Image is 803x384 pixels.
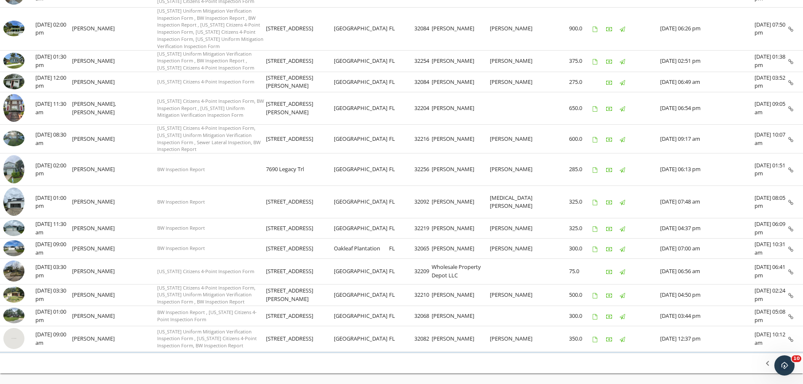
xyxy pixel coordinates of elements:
td: [PERSON_NAME] [432,92,490,124]
td: [DATE] 06:41 pm [755,259,788,285]
i: chevron_left [763,358,773,368]
td: 32216 [414,124,432,153]
td: [PERSON_NAME] [72,326,124,352]
td: [DATE] 01:00 pm [35,186,72,218]
td: 32209 [414,259,432,285]
td: FL [389,153,414,186]
img: 9264457%2Fcover_photos%2F7mWT2EHouNIbGZsvr5Mh%2Fsmall.jpg [3,188,24,216]
td: [DATE] 01:51 pm [755,153,788,186]
td: FL [389,72,414,92]
td: [PERSON_NAME] [72,7,124,50]
td: [DATE] 10:07 am [755,124,788,153]
td: [PERSON_NAME] [72,50,124,72]
td: [DATE] 01:38 pm [755,50,788,72]
td: [STREET_ADDRESS] [266,186,333,218]
img: 9420944%2Freports%2Fa001ed47-fd7a-4a49-9c61-a9ad6ac77733%2Fcover_photos%2Fbim8SNr1xcD4VFkMXOFa%2F... [3,94,24,122]
td: [PERSON_NAME] [432,218,490,239]
td: 325.0 [569,218,593,239]
span: [US_STATE] Uniform Mitigation Verification Inspection Form , BW Inspection Report , BW Inspection... [157,8,263,49]
td: [DATE] 07:48 am [660,186,755,218]
td: [DATE] 02:00 pm [35,7,72,50]
td: 275.0 [569,72,593,92]
td: [DATE] 10:31 am [755,239,788,259]
td: [DATE] 08:30 am [35,124,72,153]
span: [US_STATE] Citizens 4-Point Inspection Form, [US_STATE] Uniform Mitigation Verification Inspectio... [157,285,255,305]
td: 900.0 [569,7,593,50]
td: [PERSON_NAME] [72,124,124,153]
td: FL [389,218,414,239]
span: [US_STATE] Citizens 4-Point Inspection Form [157,78,254,85]
td: [DATE] 07:50 pm [755,7,788,50]
td: FL [389,326,414,352]
td: [DATE] 06:49 am [660,72,755,92]
td: [DATE] 06:56 am [660,259,755,285]
img: 9413035%2Fcover_photos%2FxWwaaJcDt5WQCclQPtri%2Fsmall.jpg [3,287,24,302]
td: [STREET_ADDRESS] [266,218,333,239]
td: [DATE] 03:52 pm [755,72,788,92]
img: streetview [3,328,24,349]
td: 375.0 [569,50,593,72]
td: [DATE] 08:05 pm [755,186,788,218]
img: 9443840%2Fcover_photos%2FQAE7NXSmw1SWeaE4wmIC%2Fsmall.jpg [3,155,24,183]
td: 32256 [414,153,432,186]
td: 600.0 [569,124,593,153]
td: [GEOGRAPHIC_DATA] [334,284,389,306]
td: 325.0 [569,186,593,218]
td: [GEOGRAPHIC_DATA] [334,124,389,153]
td: FL [389,124,414,153]
span: [US_STATE] Uniform Mitigation Verification Inspection Form , BW Inspection Report , [US_STATE] Ci... [157,51,254,71]
span: [US_STATE] Citizens 4-Point Inspection Form [157,268,254,274]
img: 9385306%2Fcover_photos%2FI4SMYrqJADvvVuQQS7KF%2Fsmall.jpg [3,240,24,256]
td: [STREET_ADDRESS][PERSON_NAME] [266,72,333,92]
td: [GEOGRAPHIC_DATA] [334,7,389,50]
td: Wholesale Property Depot LLC [432,259,490,285]
td: [MEDICAL_DATA][PERSON_NAME] [490,186,540,218]
img: streetview [3,260,24,282]
td: 32092 [414,186,432,218]
td: [STREET_ADDRESS][PERSON_NAME] [266,284,333,306]
td: [PERSON_NAME] [490,72,540,92]
td: [STREET_ADDRESS] [266,124,333,153]
button: Previous page [760,356,775,371]
td: Oakleaf Plantation [334,239,389,259]
td: [DATE] 03:30 pm [35,259,72,285]
td: [GEOGRAPHIC_DATA] [334,259,389,285]
td: [DATE] 06:13 pm [660,153,755,186]
td: [DATE] 11:30 am [35,218,72,239]
span: BW Inspection Report , [US_STATE] Citizens 4-Point Inspection Form [157,309,257,322]
td: FL [389,284,414,306]
td: 32065 [414,239,432,259]
td: [PERSON_NAME] [72,153,124,186]
span: [US_STATE] Uniform Mitigation Verification Inspection Form , [US_STATE] Citizens 4-Point Inspecti... [157,328,257,349]
td: 7690 Legacy Trl [266,153,333,186]
span: BW Inspection Report [157,166,205,172]
td: [PERSON_NAME] [490,7,540,50]
td: FL [389,186,414,218]
td: FL [389,7,414,50]
td: [DATE] 05:08 pm [755,306,788,326]
td: [DATE] 03:30 pm [35,284,72,306]
img: 9443921%2Freports%2F828b176b-e259-4307-aac7-2e02c5d5cb48%2Fcover_photos%2Faavbff5IHhRka9gxWqPy%2F... [3,21,24,36]
td: FL [389,259,414,285]
td: [PERSON_NAME] [490,326,540,352]
td: 285.0 [569,153,593,186]
td: 32204 [414,92,432,124]
td: [DATE] 09:00 am [35,326,72,352]
span: [US_STATE] Citizens 4-Point Inspection Form, [US_STATE] Uniform Mitigation Verification Inspectio... [157,125,261,152]
td: 32084 [414,72,432,92]
td: [GEOGRAPHIC_DATA] [334,218,389,239]
td: [PERSON_NAME] [432,306,490,326]
td: 350.0 [569,326,593,352]
td: FL [389,239,414,259]
td: [GEOGRAPHIC_DATA] [334,153,389,186]
span: 10 [792,355,801,362]
td: [DATE] 02:51 pm [660,50,755,72]
td: [PERSON_NAME] [490,284,540,306]
td: [PERSON_NAME] [432,124,490,153]
td: [DATE] 07:00 am [660,239,755,259]
td: 32254 [414,50,432,72]
td: [PERSON_NAME] [432,50,490,72]
span: BW Inspection Report [157,225,205,231]
td: [PERSON_NAME] [72,239,124,259]
td: [DATE] 09:05 am [755,92,788,124]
